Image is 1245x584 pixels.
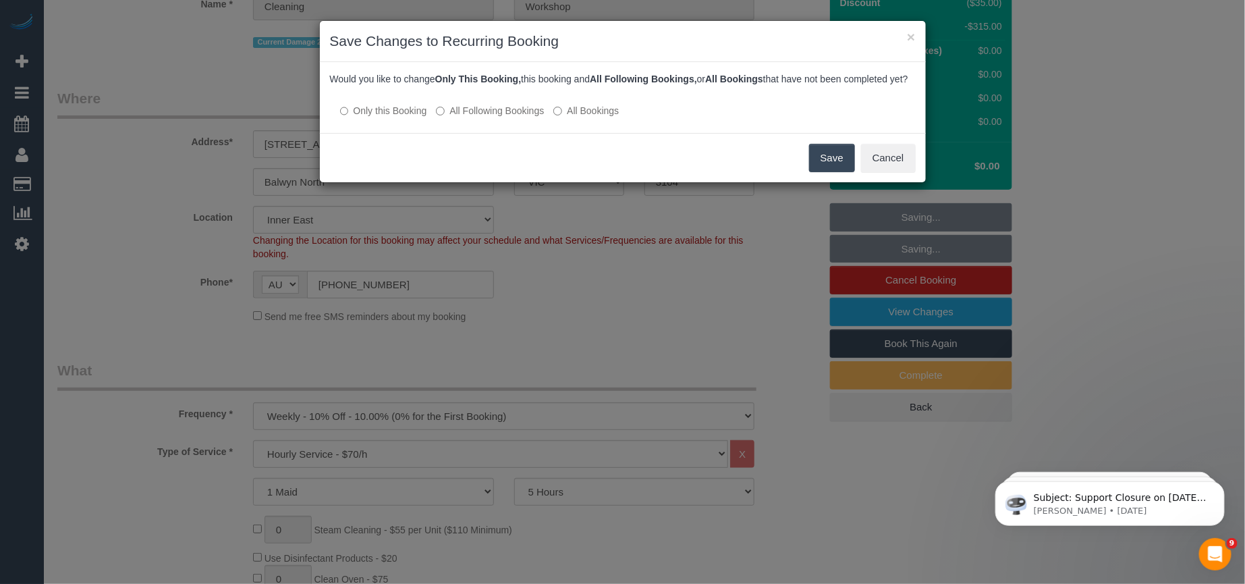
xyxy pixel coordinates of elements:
[330,72,916,86] p: Would you like to change this booking and or that have not been completed yet?
[340,107,349,115] input: Only this Booking
[705,74,763,84] b: All Bookings
[436,107,445,115] input: All Following Bookings
[553,107,562,115] input: All Bookings
[861,144,916,172] button: Cancel
[590,74,697,84] b: All Following Bookings,
[330,31,916,51] h3: Save Changes to Recurring Booking
[809,144,855,172] button: Save
[435,74,522,84] b: Only This Booking,
[553,104,619,117] label: All bookings that have not been completed yet will be changed.
[436,104,544,117] label: This and all the bookings after it will be changed.
[340,104,427,117] label: All other bookings in the series will remain the same.
[975,453,1245,548] iframe: Intercom notifications message
[1199,538,1232,570] iframe: Intercom live chat
[907,30,915,44] button: ×
[1227,538,1238,549] span: 9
